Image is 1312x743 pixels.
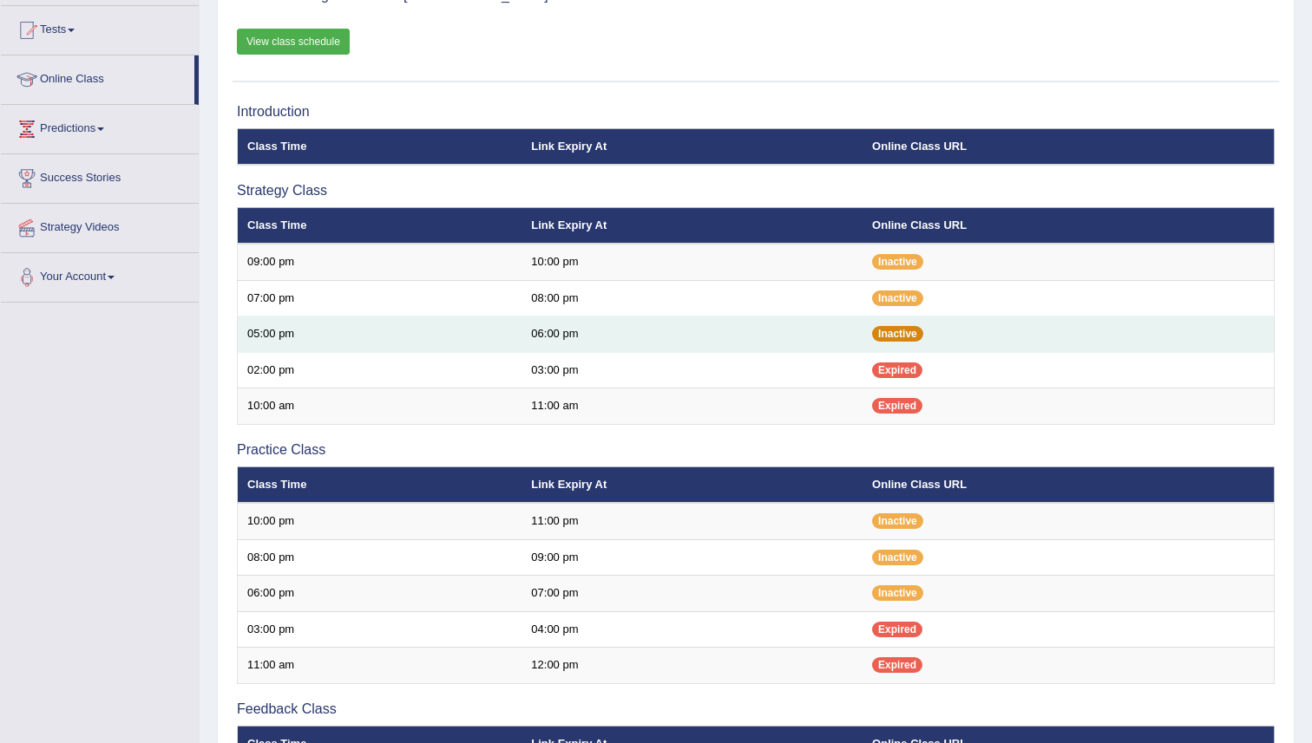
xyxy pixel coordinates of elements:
th: Link Expiry At [522,466,863,503]
td: 09:00 pm [238,244,522,280]
td: 06:00 pm [238,576,522,612]
span: Expired [872,398,922,414]
td: 04:00 pm [522,611,863,648]
td: 08:00 pm [238,539,522,576]
h3: Introduction [237,104,1275,120]
span: Expired [872,362,922,378]
td: 07:00 pm [238,280,522,316]
a: Predictions [1,105,199,148]
a: Online Class [1,55,194,99]
th: Class Time [238,466,522,503]
th: Online Class URL [863,466,1274,503]
a: Strategy Videos [1,204,199,247]
td: 11:00 am [238,648,522,684]
span: Inactive [872,326,923,342]
th: Online Class URL [863,128,1274,165]
th: Class Time [238,207,522,244]
td: 10:00 am [238,388,522,425]
th: Class Time [238,128,522,165]
span: Inactive [872,254,923,270]
td: 10:00 pm [522,244,863,280]
td: 10:00 pm [238,503,522,539]
td: 03:00 pm [238,611,522,648]
span: Inactive [872,513,923,529]
a: Success Stories [1,154,199,198]
a: View class schedule [237,29,350,55]
a: Tests [1,6,199,49]
h3: Strategy Class [237,183,1275,199]
td: 07:00 pm [522,576,863,612]
th: Link Expiry At [522,207,863,244]
th: Online Class URL [863,207,1274,244]
h3: Practice Class [237,442,1275,458]
span: Expired [872,657,922,673]
td: 08:00 pm [522,280,863,316]
td: 09:00 pm [522,539,863,576]
td: 12:00 pm [522,648,863,684]
th: Link Expiry At [522,128,863,165]
span: Inactive [872,290,923,306]
td: 05:00 pm [238,316,522,353]
td: 06:00 pm [522,316,863,353]
span: Inactive [872,585,923,601]
span: Expired [872,622,922,637]
td: 02:00 pm [238,352,522,388]
td: 11:00 pm [522,503,863,539]
h3: Feedback Class [237,701,1275,717]
td: 11:00 am [522,388,863,425]
td: 03:00 pm [522,352,863,388]
span: Inactive [872,550,923,565]
a: Your Account [1,253,199,297]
